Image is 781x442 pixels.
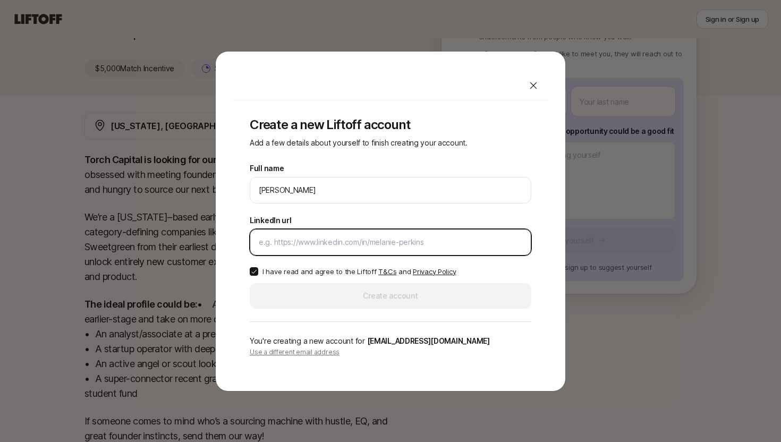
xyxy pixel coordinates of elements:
[250,335,531,347] p: You're creating a new account for
[250,214,292,227] label: LinkedIn url
[378,267,396,276] a: T&Cs
[250,162,284,175] label: Full name
[250,267,258,276] button: I have read and agree to the Liftoff T&Cs and Privacy Policy
[250,117,531,132] p: Create a new Liftoff account
[259,184,522,197] input: e.g. Melanie Perkins
[367,336,490,345] span: [EMAIL_ADDRESS][DOMAIN_NAME]
[262,266,456,277] p: I have read and agree to the Liftoff and
[250,206,404,208] p: We'll use Fatima as your preferred name.
[250,347,531,357] p: Use a different email address
[413,267,456,276] a: Privacy Policy
[250,137,531,149] p: Add a few details about yourself to finish creating your account.
[259,236,522,249] input: e.g. https://www.linkedin.com/in/melanie-perkins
